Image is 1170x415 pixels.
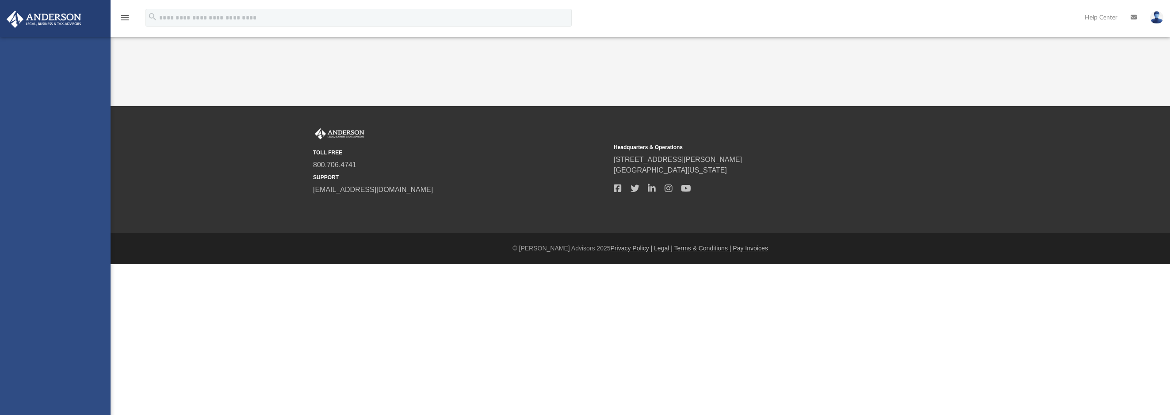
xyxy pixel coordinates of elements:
[313,161,356,169] a: 800.706.4741
[614,156,742,163] a: [STREET_ADDRESS][PERSON_NAME]
[119,17,130,23] a: menu
[148,12,157,22] i: search
[313,149,608,157] small: TOLL FREE
[611,245,653,252] a: Privacy Policy |
[733,245,768,252] a: Pay Invoices
[654,245,673,252] a: Legal |
[614,143,908,151] small: Headquarters & Operations
[4,11,84,28] img: Anderson Advisors Platinum Portal
[313,128,366,140] img: Anderson Advisors Platinum Portal
[313,186,433,193] a: [EMAIL_ADDRESS][DOMAIN_NAME]
[614,166,727,174] a: [GEOGRAPHIC_DATA][US_STATE]
[119,12,130,23] i: menu
[1150,11,1163,24] img: User Pic
[313,173,608,181] small: SUPPORT
[674,245,731,252] a: Terms & Conditions |
[111,244,1170,253] div: © [PERSON_NAME] Advisors 2025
